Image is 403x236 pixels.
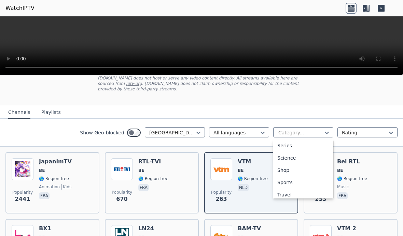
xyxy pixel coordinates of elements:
button: Playlists [41,106,61,119]
span: BE [337,168,343,173]
label: Show Geo-blocked [80,129,124,136]
span: 🌎 Region-free [238,176,268,181]
h6: BAM-TV [238,225,268,232]
span: 253 [315,195,326,203]
span: animation [39,184,60,190]
h6: Bel RTL [337,158,367,165]
a: iptv-org [126,81,142,86]
span: music [337,184,349,190]
span: 670 [116,195,127,203]
h6: LN24 [138,225,168,232]
span: Popularity [12,190,33,195]
span: Popularity [112,190,132,195]
img: RTL-TVI [111,158,133,180]
h6: RTL-TVI [138,158,168,165]
p: nld [238,184,249,191]
div: Sports [273,176,333,189]
div: Science [273,152,333,164]
button: Channels [8,106,30,119]
span: 263 [216,195,227,203]
span: BE [238,168,244,173]
span: 🌎 Region-free [39,176,69,181]
p: fra [39,192,50,199]
div: Series [273,139,333,152]
span: kids [61,184,71,190]
img: VTM [210,158,232,180]
h6: VTM [238,158,268,165]
span: BE [138,168,144,173]
span: 🌎 Region-free [138,176,168,181]
h6: BX1 [39,225,69,232]
div: Travel [273,189,333,201]
h6: JapanimTV [39,158,72,165]
a: WatchIPTV [5,4,34,12]
p: fra [138,184,149,191]
h6: VTM 2 [337,225,367,232]
p: [DOMAIN_NAME] does not host or serve any video content directly. All streams available here are s... [98,75,305,92]
div: Shop [273,164,333,176]
span: Popularity [211,190,232,195]
span: 🌎 Region-free [337,176,367,181]
p: fra [337,192,348,199]
span: BE [39,168,45,173]
span: 2441 [15,195,30,203]
img: JapanimTV [12,158,33,180]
